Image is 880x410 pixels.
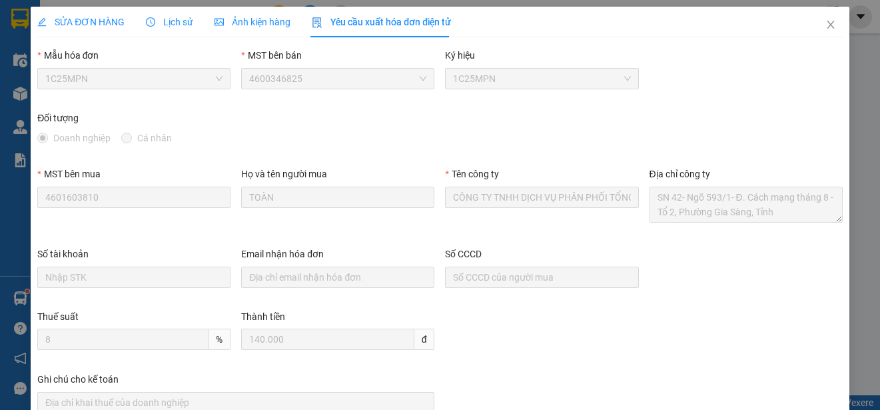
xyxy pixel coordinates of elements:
span: 1C25MPN [453,69,630,89]
input: Họ và tên người mua [241,187,434,208]
label: MST bên bán [241,50,301,61]
label: Họ và tên người mua [241,169,327,179]
span: picture [215,17,224,27]
button: Close [812,7,849,44]
label: Đối tượng [37,113,79,123]
span: Cá nhân [132,131,177,145]
span: edit [37,17,47,27]
label: Tên công ty [445,169,498,179]
label: Ghi chú cho kế toán [37,374,119,385]
img: icon [312,17,322,28]
input: Thuế suất [37,329,209,350]
span: đ [414,329,435,350]
span: Yêu cầu xuất hóa đơn điện tử [312,17,451,27]
label: Địa chỉ công ty [650,169,710,179]
input: Số CCCD [445,267,638,288]
label: Email nhận hóa đơn [241,249,324,259]
span: close [825,19,836,30]
span: Ảnh kiện hàng [215,17,290,27]
textarea: Địa chỉ công ty [650,187,843,223]
label: Thành tiền [241,311,285,322]
span: 4600346825 [249,69,426,89]
label: Ký hiệu [445,50,475,61]
span: % [209,329,230,350]
label: MST bên mua [37,169,100,179]
input: Tên công ty [445,187,638,208]
label: Số CCCD [445,249,482,259]
input: Số tài khoản [37,267,230,288]
span: Lịch sử [146,17,193,27]
span: 1C25MPN [45,69,222,89]
input: MST bên mua [37,187,230,208]
span: clock-circle [146,17,155,27]
input: Email nhận hóa đơn [241,267,434,288]
label: Thuế suất [37,311,79,322]
label: Mẫu hóa đơn [37,50,99,61]
label: Số tài khoản [37,249,89,259]
span: Doanh nghiệp [48,131,116,145]
span: SỬA ĐƠN HÀNG [37,17,125,27]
